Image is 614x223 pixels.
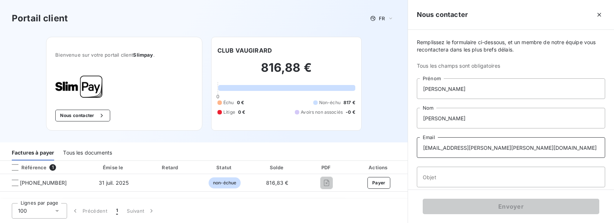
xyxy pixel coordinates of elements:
h3: Portail client [12,12,68,25]
span: Slimpay [133,52,153,58]
h6: CLUB VAUGIRARD [217,46,272,55]
div: Retard [145,164,196,171]
button: Envoyer [423,199,599,214]
span: 0 € [238,109,245,116]
span: 1 [49,164,56,171]
input: placeholder [417,137,605,158]
button: 1 [112,203,122,219]
span: Litige [223,109,235,116]
span: Tous les champs sont obligatoires [417,62,605,70]
span: [PHONE_NUMBER] [20,179,67,187]
button: Payer [367,177,390,189]
button: Précédent [67,203,112,219]
button: Suivant [122,203,160,219]
span: FR [379,15,385,21]
span: 0 [216,93,219,99]
h2: 816,88 € [217,60,355,82]
div: Référence [6,164,46,171]
span: Échu [223,99,234,106]
div: Factures à payer [12,145,54,160]
div: Solde [253,164,302,171]
input: placeholder [417,78,605,99]
input: placeholder [417,108,605,128]
span: Remplissez le formulaire ci-dessous, et un membre de notre équipe vous recontactera dans les plus... [417,39,605,53]
div: Actions [352,164,406,171]
div: Émise le [86,164,142,171]
div: Tous les documents [63,145,112,160]
input: placeholder [417,167,605,187]
span: Bienvenue sur votre portail client . [55,52,193,58]
h5: Nous contacter [417,10,468,20]
span: 31 juil. 2025 [99,180,129,186]
img: Company logo [55,75,102,98]
button: Nous contacter [55,110,110,121]
span: 100 [18,207,27,215]
span: 1 [116,207,118,215]
div: Statut [199,164,250,171]
span: 817 € [343,99,355,106]
span: 0 € [237,99,244,106]
div: PDF [305,164,349,171]
span: Avoirs non associés [301,109,343,116]
span: -0 € [346,109,355,116]
span: 816,83 € [266,180,288,186]
span: Non-échu [319,99,341,106]
span: non-échue [209,177,241,188]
